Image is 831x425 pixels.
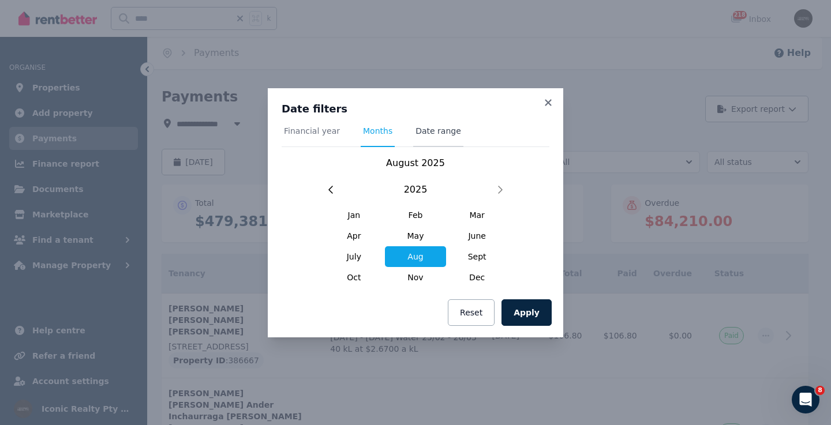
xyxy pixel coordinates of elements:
span: Sept [446,246,508,267]
span: Dec [446,267,508,288]
span: Oct [323,267,385,288]
nav: Tabs [282,125,549,147]
span: Mar [446,205,508,225]
iframe: Intercom live chat [792,386,819,413]
span: Apr [323,225,385,246]
span: Months [363,125,392,137]
span: Jan [323,205,385,225]
button: Apply [501,299,552,326]
span: May [385,225,447,246]
span: August 2025 [386,157,445,168]
span: Date range [415,125,461,137]
span: June [446,225,508,246]
button: Reset [448,299,495,326]
h3: Date filters [282,102,549,116]
span: 2025 [404,183,428,197]
span: Nov [385,267,447,288]
span: Financial year [284,125,340,137]
span: Feb [385,205,447,225]
span: Aug [385,246,447,267]
span: 8 [815,386,825,395]
span: July [323,246,385,267]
